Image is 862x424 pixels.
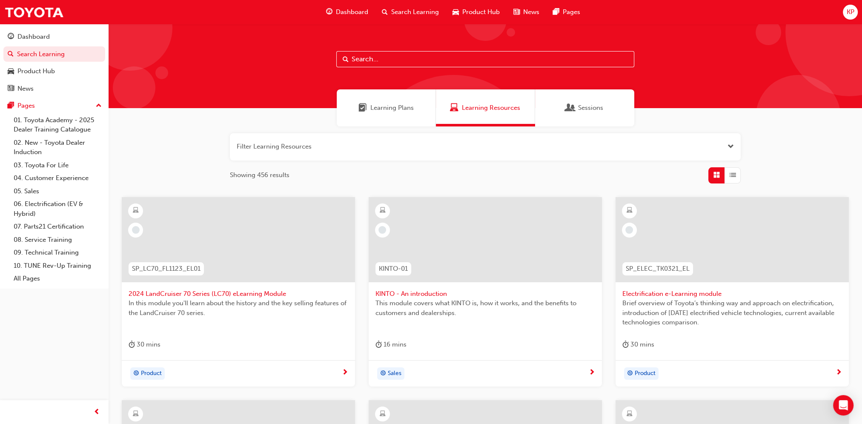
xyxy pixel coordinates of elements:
span: duration-icon [375,339,382,350]
span: next-icon [589,369,595,377]
a: All Pages [10,272,105,285]
span: learningResourceType_ELEARNING-icon [133,409,139,420]
span: Showing 456 results [230,170,289,180]
button: Pages [3,98,105,114]
span: search-icon [8,51,14,58]
a: News [3,81,105,97]
span: target-icon [627,368,633,379]
span: up-icon [96,100,102,112]
a: car-iconProduct Hub [446,3,507,21]
a: news-iconNews [507,3,546,21]
span: List [730,170,736,180]
div: 16 mins [375,339,407,350]
span: Learning Plans [358,103,367,113]
span: pages-icon [8,102,14,110]
span: target-icon [380,368,386,379]
span: learningRecordVerb_NONE-icon [132,226,140,234]
span: Learning Resources [450,103,458,113]
span: duration-icon [622,339,629,350]
span: SP_LC70_FL1123_EL01 [132,264,200,274]
div: Product Hub [17,66,55,76]
span: next-icon [342,369,348,377]
span: Sales [388,369,401,378]
a: SessionsSessions [535,89,634,126]
a: SP_LC70_FL1123_EL012024 LandCruiser 70 Series (LC70) eLearning ModuleIn this module you'll learn ... [122,197,355,387]
span: search-icon [382,7,388,17]
span: Learning Resources [462,103,520,113]
a: 10. TUNE Rev-Up Training [10,259,105,272]
span: target-icon [133,368,139,379]
span: Product Hub [462,7,500,17]
div: 30 mins [129,339,160,350]
span: learningResourceType_ELEARNING-icon [379,409,385,420]
a: 07. Parts21 Certification [10,220,105,233]
a: SP_ELEC_TK0321_ELElectrification e-Learning moduleBrief overview of Toyota’s thinking way and app... [616,197,849,387]
button: Open the filter [727,142,734,152]
span: Product [635,369,656,378]
a: Product Hub [3,63,105,79]
span: KINTO - An introduction [375,289,595,299]
span: learningRecordVerb_NONE-icon [625,226,633,234]
a: pages-iconPages [546,3,587,21]
a: Search Learning [3,46,105,62]
a: 03. Toyota For Life [10,159,105,172]
div: Pages [17,101,35,111]
a: 01. Toyota Academy - 2025 Dealer Training Catalogue [10,114,105,136]
div: News [17,84,34,94]
div: Open Intercom Messenger [833,395,853,415]
span: learningResourceType_ELEARNING-icon [379,205,385,216]
span: learningRecordVerb_NONE-icon [378,226,386,234]
span: Search [343,54,349,64]
span: car-icon [452,7,459,17]
span: Learning Plans [370,103,414,113]
span: Grid [713,170,720,180]
input: Search... [336,51,634,67]
a: 06. Electrification (EV & Hybrid) [10,198,105,220]
span: pages-icon [553,7,559,17]
a: guage-iconDashboard [319,3,375,21]
span: car-icon [8,68,14,75]
img: Trak [4,3,64,22]
span: news-icon [513,7,520,17]
span: guage-icon [8,33,14,41]
a: 02. New - Toyota Dealer Induction [10,136,105,159]
span: In this module you'll learn about the history and the key selling features of the LandCruiser 70 ... [129,298,348,318]
span: prev-icon [94,407,100,418]
a: Dashboard [3,29,105,45]
span: KINTO-01 [379,264,408,274]
a: KINTO-01KINTO - An introductionThis module covers what KINTO is, how it works, and the benefits t... [369,197,602,387]
a: 04. Customer Experience [10,172,105,185]
a: Learning ResourcesLearning Resources [436,89,535,126]
span: next-icon [836,369,842,377]
a: 09. Technical Training [10,246,105,259]
span: Sessions [578,103,603,113]
span: duration-icon [129,339,135,350]
button: DashboardSearch LearningProduct HubNews [3,27,105,98]
span: Product [141,369,162,378]
span: guage-icon [326,7,332,17]
a: search-iconSearch Learning [375,3,446,21]
span: learningResourceType_ELEARNING-icon [626,205,632,216]
span: This module covers what KINTO is, how it works, and the benefits to customers and dealerships. [375,298,595,318]
span: KP [846,7,854,17]
div: Dashboard [17,32,50,42]
span: Brief overview of Toyota’s thinking way and approach on electrification, introduction of [DATE] e... [622,298,842,327]
span: Dashboard [336,7,368,17]
span: 2024 LandCruiser 70 Series (LC70) eLearning Module [129,289,348,299]
span: Electrification e-Learning module [622,289,842,299]
span: news-icon [8,85,14,93]
div: 30 mins [622,339,654,350]
span: Pages [563,7,580,17]
span: learningResourceType_ELEARNING-icon [133,205,139,216]
span: Search Learning [391,7,439,17]
a: Learning PlansLearning Plans [337,89,436,126]
span: News [523,7,539,17]
a: 05. Sales [10,185,105,198]
a: 08. Service Training [10,233,105,246]
span: SP_ELEC_TK0321_EL [626,264,690,274]
span: learningResourceType_ELEARNING-icon [626,409,632,420]
button: KP [843,5,858,20]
